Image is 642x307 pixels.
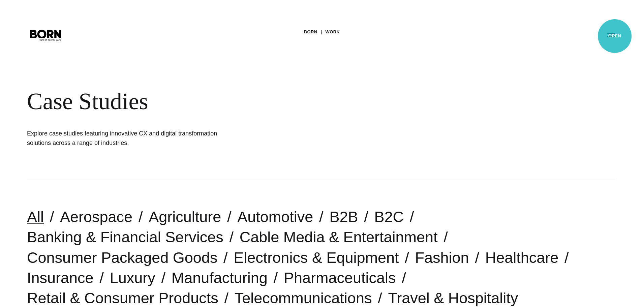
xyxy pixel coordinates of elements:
[329,208,358,225] a: B2B
[27,289,218,307] a: Retail & Consumer Products
[27,228,223,246] a: Banking & Financial Services
[235,289,372,307] a: Telecommunications
[415,249,469,266] a: Fashion
[27,88,411,115] div: Case Studies
[27,249,217,266] a: Consumer Packaged Goods
[172,269,268,286] a: Manufacturing
[60,208,132,225] a: Aerospace
[388,289,518,307] a: Travel & Hospitality
[374,208,404,225] a: B2C
[149,208,221,225] a: Agriculture
[304,27,317,37] a: BORN
[234,249,399,266] a: Electronics & Equipment
[237,208,313,225] a: Automotive
[27,129,229,148] h1: Explore case studies featuring innovative CX and digital transformation solutions across a range ...
[603,28,619,42] button: Open
[27,208,44,225] a: All
[326,27,340,37] a: Work
[110,269,155,286] a: Luxury
[240,228,438,246] a: Cable Media & Entertainment
[284,269,396,286] a: Pharmaceuticals
[485,249,559,266] a: Healthcare
[27,269,94,286] a: Insurance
